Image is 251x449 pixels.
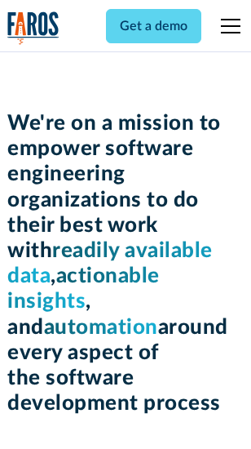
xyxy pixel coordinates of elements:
img: Logo of the analytics and reporting company Faros. [7,11,59,45]
span: actionable insights [7,265,160,312]
div: menu [211,7,244,46]
a: Get a demo [106,9,201,43]
span: automation [44,317,158,338]
h1: We're on a mission to empower software engineering organizations to do their best work with , , a... [7,111,244,416]
a: home [7,11,59,45]
span: readily available data [7,240,213,287]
